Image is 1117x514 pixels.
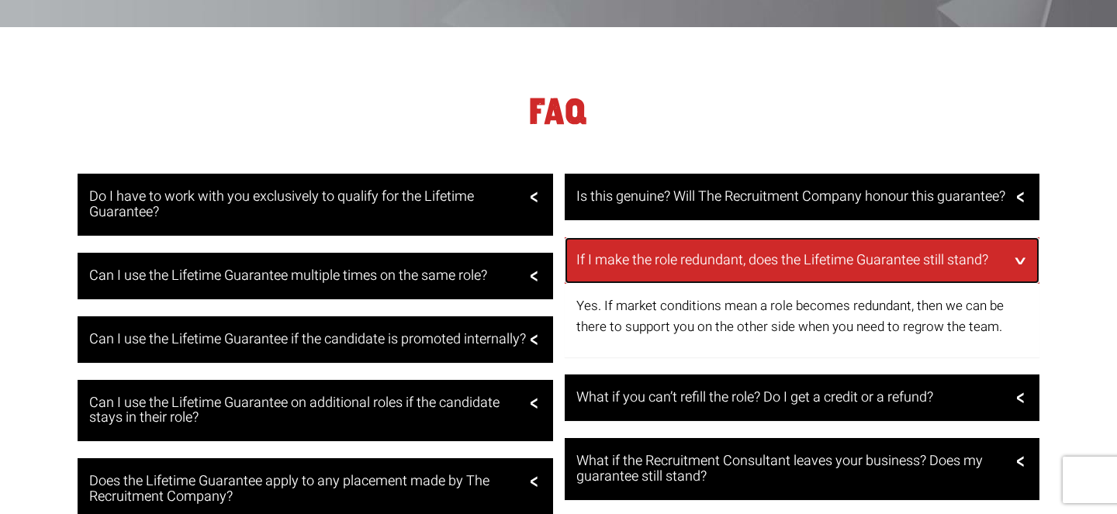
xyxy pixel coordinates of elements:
h3: Does the Lifetime Guarantee apply to any placement made by The Recruitment Company? [89,474,538,505]
a: Can I use the Lifetime Guarantee multiple times on the same role? [78,253,553,299]
p: Yes. If market conditions mean a role becomes redundant, then we can be there to support you on t... [576,295,1029,337]
a: What if you can’t refill the role? Do I get a credit or a refund? [565,374,1040,421]
a: Can I use the Lifetime Guarantee if the candidate is promoted internally? [78,316,553,363]
a: What if the Recruitment Consultant leaves your business? Does my guarantee still stand? [565,438,1040,500]
h1: FAQ [78,98,1039,126]
a: Do I have to work with you exclusively to qualify for the Lifetime Guarantee? [78,174,553,236]
h3: If I make the role redundant, does the Lifetime Guarantee still stand? [576,253,1025,268]
h3: What if the Recruitment Consultant leaves your business? Does my guarantee still stand? [576,454,1025,485]
a: If I make the role redundant, does the Lifetime Guarantee still stand? [565,237,1040,284]
a: Is this genuine? Will The Recruitment Company honour this guarantee? [565,174,1040,220]
h3: What if you can’t refill the role? Do I get a credit or a refund? [576,390,1025,405]
a: Can I use the Lifetime Guarantee on additional roles if the candidate stays in their role? [78,380,553,442]
h3: Can I use the Lifetime Guarantee multiple times on the same role? [89,268,538,284]
h3: Can I use the Lifetime Guarantee if the candidate is promoted internally? [89,332,538,347]
h3: Can I use the Lifetime Guarantee on additional roles if the candidate stays in their role? [89,395,538,426]
h3: Is this genuine? Will The Recruitment Company honour this guarantee? [576,189,1025,205]
h3: Do I have to work with you exclusively to qualify for the Lifetime Guarantee? [89,189,538,220]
